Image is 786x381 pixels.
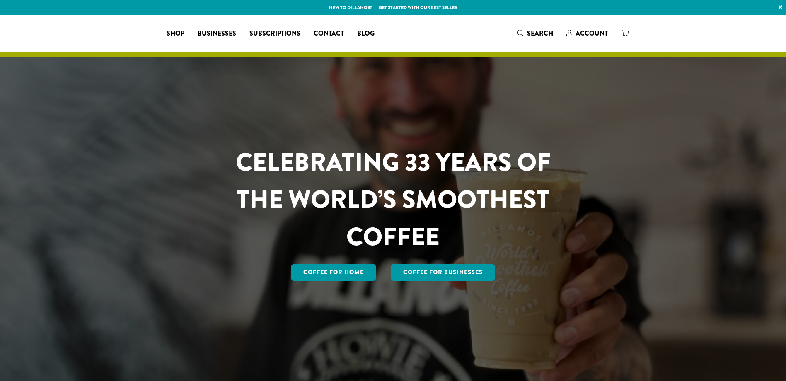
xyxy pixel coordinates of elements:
a: Shop [160,27,191,40]
span: Contact [314,29,344,39]
a: Coffee For Businesses [391,264,495,281]
span: Shop [167,29,184,39]
span: Blog [357,29,375,39]
span: Subscriptions [249,29,300,39]
span: Search [527,29,553,38]
span: Businesses [198,29,236,39]
a: Get started with our best seller [379,4,457,11]
h1: CELEBRATING 33 YEARS OF THE WORLD’S SMOOTHEST COFFEE [211,144,575,256]
a: Search [510,27,560,40]
a: Coffee for Home [291,264,376,281]
span: Account [576,29,608,38]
